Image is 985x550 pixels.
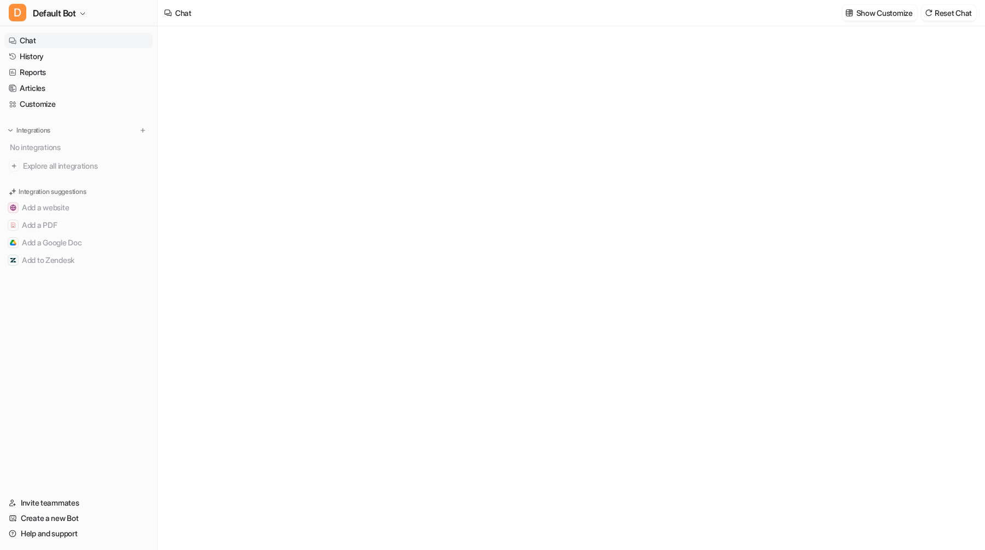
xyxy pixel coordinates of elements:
button: Add a websiteAdd a website [4,199,153,216]
a: Explore all integrations [4,158,153,174]
p: Integration suggestions [19,187,86,197]
span: Default Bot [33,5,76,21]
a: Articles [4,81,153,96]
a: Create a new Bot [4,511,153,526]
img: Add to Zendesk [10,257,16,263]
img: Add a Google Doc [10,239,16,246]
img: customize [845,9,853,17]
button: Integrations [4,125,54,136]
div: Chat [175,7,192,19]
button: Show Customize [842,5,917,21]
button: Add to ZendeskAdd to Zendesk [4,251,153,269]
img: Add a PDF [10,222,16,228]
button: Add a PDFAdd a PDF [4,216,153,234]
p: Integrations [16,126,50,135]
div: No integrations [7,138,153,156]
button: Reset Chat [922,5,976,21]
img: explore all integrations [9,161,20,171]
span: Explore all integrations [23,157,148,175]
span: D [9,4,26,21]
a: Reports [4,65,153,80]
img: expand menu [7,127,14,134]
img: Add a website [10,204,16,211]
a: Customize [4,96,153,112]
img: reset [925,9,932,17]
a: Invite teammates [4,495,153,511]
button: Add a Google DocAdd a Google Doc [4,234,153,251]
a: Help and support [4,526,153,541]
a: History [4,49,153,64]
p: Show Customize [856,7,913,19]
img: menu_add.svg [139,127,147,134]
a: Chat [4,33,153,48]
